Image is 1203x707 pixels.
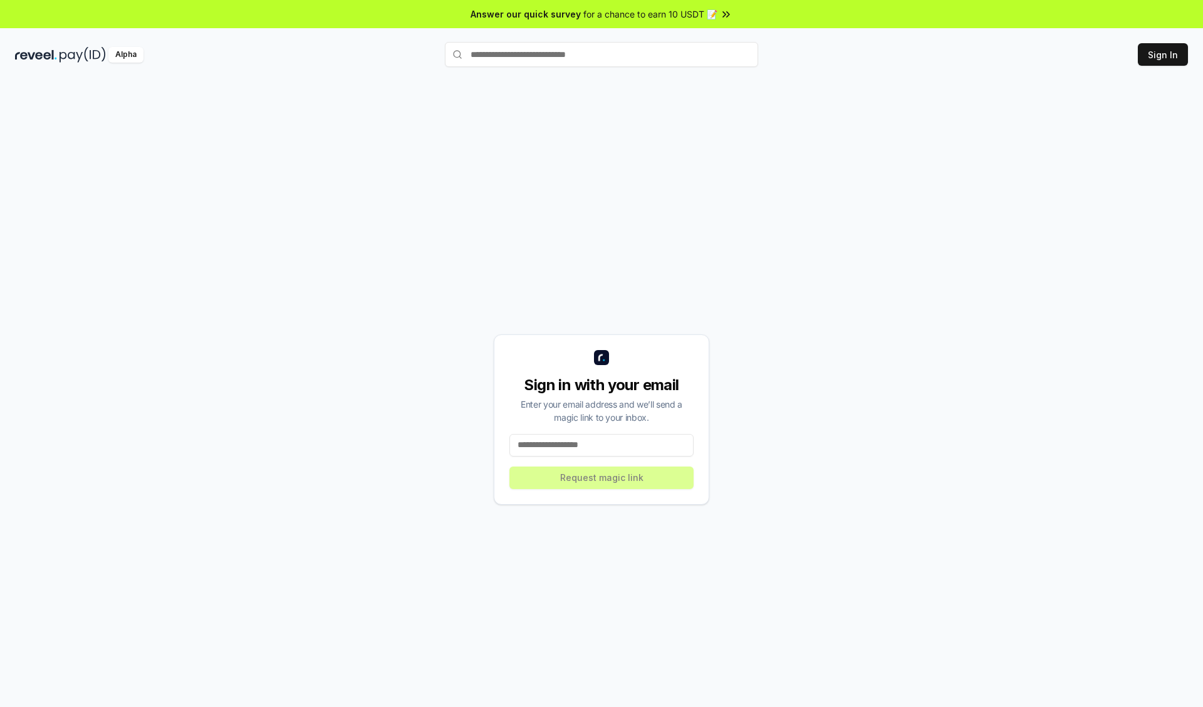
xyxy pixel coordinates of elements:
button: Sign In [1138,43,1188,66]
div: Sign in with your email [509,375,694,395]
img: logo_small [594,350,609,365]
div: Alpha [108,47,143,63]
div: Enter your email address and we’ll send a magic link to your inbox. [509,398,694,424]
img: reveel_dark [15,47,57,63]
span: Answer our quick survey [471,8,581,21]
span: for a chance to earn 10 USDT 📝 [583,8,717,21]
img: pay_id [60,47,106,63]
